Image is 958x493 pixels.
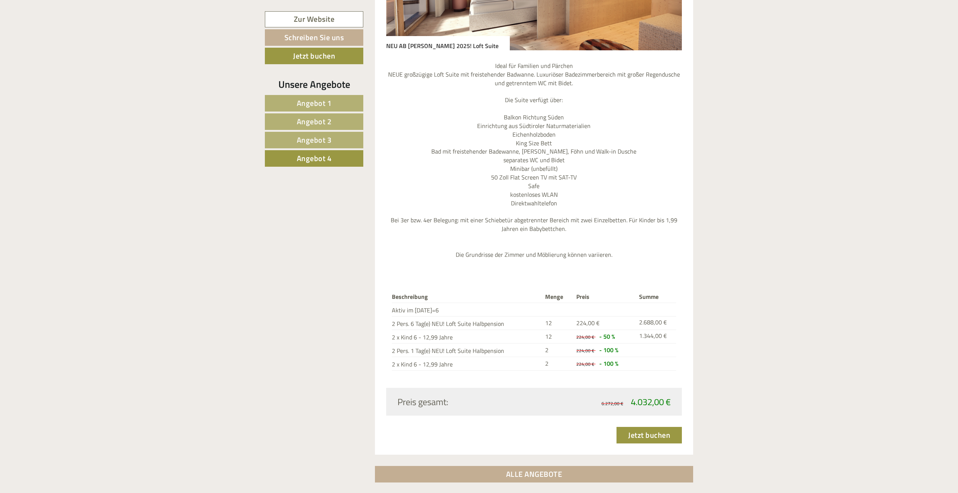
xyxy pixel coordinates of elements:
[105,61,290,136] div: Hallo [PERSON_NAME], unser günstigstes Familienzimmer ist das Deluxe Zimmer. Hierbei handelt es s...
[386,36,510,50] div: NEU AB [PERSON_NAME] 2025! Loft Suite
[636,330,676,343] td: 1.344,00 €
[11,53,187,58] small: 12:40
[617,427,682,443] a: Jetzt buchen
[542,317,573,330] td: 12
[542,357,573,370] td: 2
[599,345,618,354] span: - 100 %
[392,303,542,317] td: Aktiv im [DATE]=6
[248,194,296,211] button: Senden
[392,395,534,408] div: Preis gesamt:
[576,347,594,354] span: 224,00 €
[265,29,363,46] a: Schreiben Sie uns
[636,317,676,330] td: 2.688,00 €
[6,20,191,59] div: Vielen Dank für die schnelle Antwort. Leider liegen die Angebote über unseren Preisvorstellungen....
[599,359,618,368] span: - 100 %
[576,318,600,327] span: 224,00 €
[135,2,161,15] div: [DATE]
[576,360,594,368] span: 224,00 €
[636,291,676,303] th: Summe
[109,129,285,134] small: 12:47
[392,343,542,357] td: 2 Pers. 1 Tag(e) NEU! Loft Suite Halbpension
[375,466,694,482] a: ALLE ANGEBOTE
[542,343,573,357] td: 2
[576,333,594,341] span: 224,00 €
[297,97,332,109] span: Angebot 1
[109,63,285,69] div: Sie
[599,332,615,341] span: - 50 %
[265,77,363,91] div: Unsere Angebote
[297,134,332,146] span: Angebot 3
[265,48,363,64] a: Jetzt buchen
[573,291,636,303] th: Preis
[392,317,542,330] td: 2 Pers. 6 Tag(e) NEU! Loft Suite Halbpension
[392,291,542,303] th: Beschreibung
[601,400,623,407] span: 6.272,00 €
[11,21,187,27] div: [PERSON_NAME]
[265,11,363,27] a: Zur Website
[631,395,671,409] span: 4.032,00 €
[386,62,682,259] p: Ideal für Familien und Pärchen NEUE großzügige Loft Suite mit freistehender Badwanne. Luxuriöser ...
[542,330,573,343] td: 12
[392,330,542,343] td: 2 x Kind 6 - 12,99 Jahre
[542,291,573,303] th: Menge
[297,116,332,127] span: Angebot 2
[392,357,542,370] td: 2 x Kind 6 - 12,99 Jahre
[297,152,332,164] span: Angebot 4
